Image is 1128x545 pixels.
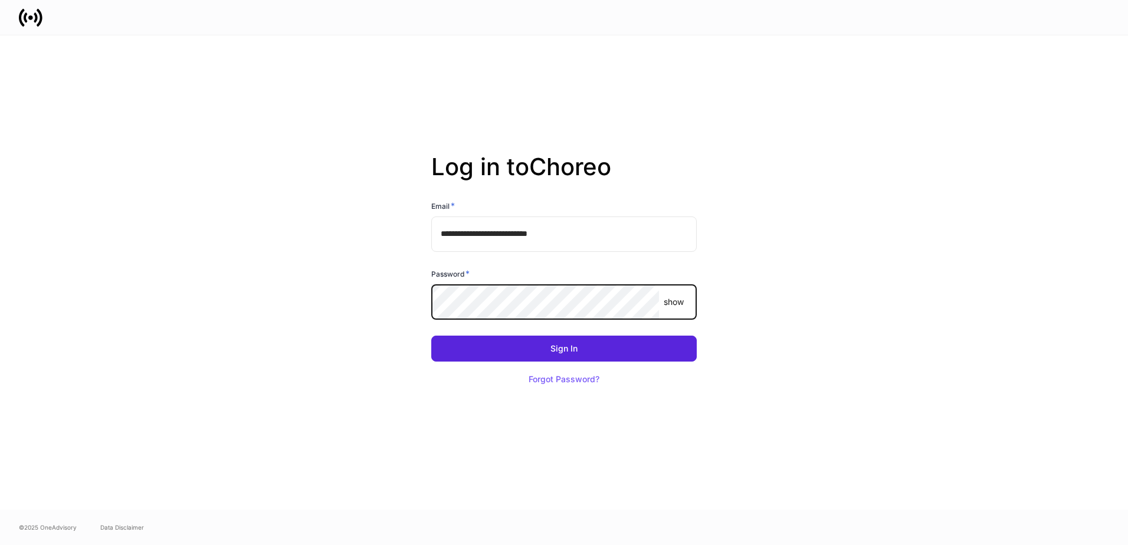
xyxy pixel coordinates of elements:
p: show [664,296,684,308]
button: Forgot Password? [514,366,614,392]
button: Sign In [431,336,697,362]
h6: Password [431,268,470,280]
h2: Log in to Choreo [431,153,697,200]
keeper-lock: Open Keeper Popup [635,295,649,309]
div: Forgot Password? [529,375,599,383]
a: Data Disclaimer [100,523,144,532]
span: © 2025 OneAdvisory [19,523,77,532]
h6: Email [431,200,455,212]
div: Sign In [550,344,578,353]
